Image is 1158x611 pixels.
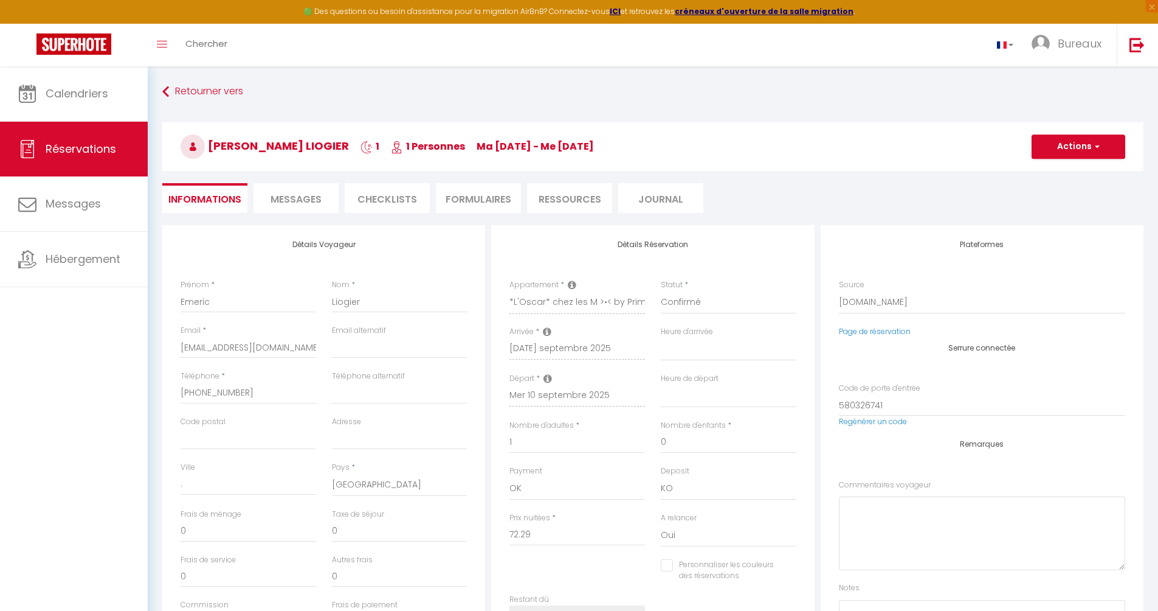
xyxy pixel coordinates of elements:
[509,594,549,606] label: Restant dû
[181,462,195,473] label: Ville
[181,240,467,249] h4: Détails Voyageur
[46,86,108,101] span: Calendriers
[46,141,116,156] span: Réservations
[332,462,350,473] label: Pays
[332,371,405,382] label: Téléphone alternatif
[839,279,864,291] label: Source
[661,373,719,385] label: Heure de départ
[181,416,226,428] label: Code postal
[46,251,120,267] span: Hébergement
[509,279,559,291] label: Appartement
[181,371,219,382] label: Téléphone
[610,6,621,16] a: ICI
[181,279,209,291] label: Prénom
[332,325,386,337] label: Email alternatif
[1058,36,1101,51] span: Bureaux
[661,420,726,431] label: Nombre d'enfants
[618,183,703,213] li: Journal
[839,344,1125,352] h4: Serrure connectée
[675,6,853,16] a: créneaux d'ouverture de la salle migration
[436,183,521,213] li: FORMULAIRES
[661,326,713,338] label: Heure d'arrivée
[332,416,361,428] label: Adresse
[1129,37,1145,52] img: logout
[36,33,111,55] img: Super Booking
[509,512,550,524] label: Prix nuitées
[176,24,236,66] a: Chercher
[10,5,46,41] button: Ouvrir le widget de chat LiveChat
[839,240,1125,249] h4: Plateformes
[181,138,349,153] span: [PERSON_NAME] Liogier
[839,440,1125,449] h4: Remarques
[509,240,796,249] h4: Détails Réservation
[1032,35,1050,53] img: ...
[181,509,241,520] label: Frais de ménage
[332,599,398,611] label: Frais de paiement
[332,509,384,520] label: Taxe de séjour
[839,480,931,491] label: Commentaires voyageur
[661,512,697,524] label: A relancer
[509,420,574,431] label: Nombre d'adultes
[839,416,907,427] a: Regénérer un code
[661,466,689,477] label: Deposit
[839,383,920,394] label: Code de porte d'entrée
[527,183,612,213] li: Ressources
[477,139,594,153] span: ma [DATE] - me [DATE]
[1032,134,1125,159] button: Actions
[181,554,236,566] label: Frais de service
[391,139,465,153] span: 1 Personnes
[181,599,229,611] label: Commission
[46,196,101,211] span: Messages
[185,37,227,50] span: Chercher
[332,279,350,291] label: Nom
[162,183,247,213] li: Informations
[162,81,1143,103] a: Retourner vers
[345,183,430,213] li: CHECKLISTS
[332,554,373,566] label: Autres frais
[360,139,379,153] span: 1
[839,582,860,594] label: Notes
[509,466,542,477] label: Payment
[509,326,534,338] label: Arrivée
[839,326,911,337] a: Page de réservation
[509,373,534,385] label: Départ
[1022,24,1117,66] a: ... Bureaux
[181,325,201,337] label: Email
[271,192,322,206] span: Messages
[661,279,683,291] label: Statut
